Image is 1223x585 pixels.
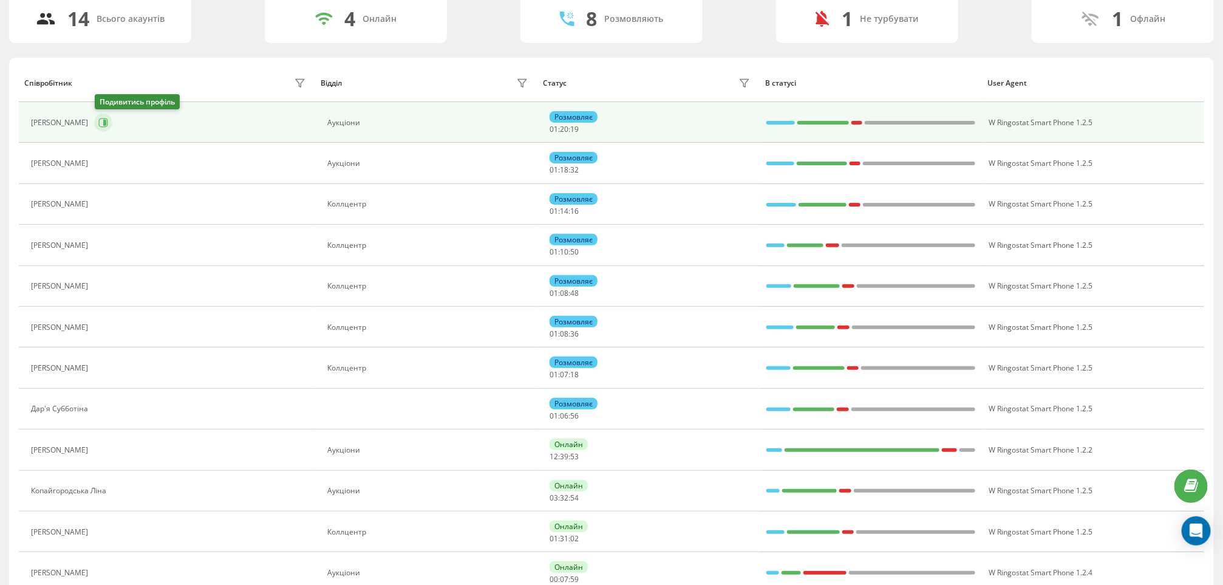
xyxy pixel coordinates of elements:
[570,124,579,134] span: 19
[570,574,579,584] span: 59
[570,369,579,380] span: 18
[560,369,568,380] span: 07
[989,445,1092,455] span: W Ringostat Smart Phone 1.2.2
[327,241,531,250] div: Коллцентр
[31,159,91,168] div: [PERSON_NAME]
[550,371,579,379] div: : :
[550,369,558,380] span: 01
[989,281,1092,291] span: W Ringostat Smart Phone 1.2.5
[560,574,568,584] span: 07
[570,329,579,339] span: 36
[550,206,558,216] span: 01
[989,322,1092,332] span: W Ringostat Smart Phone 1.2.5
[550,575,579,584] div: : :
[68,7,90,30] div: 14
[31,323,91,332] div: [PERSON_NAME]
[550,535,579,543] div: : :
[1112,7,1123,30] div: 1
[550,494,579,502] div: : :
[327,118,531,127] div: Аукціони
[560,451,568,462] span: 39
[560,411,568,421] span: 06
[570,533,579,544] span: 02
[327,323,531,332] div: Коллцентр
[550,248,579,256] div: : :
[31,241,91,250] div: [PERSON_NAME]
[560,124,568,134] span: 20
[550,124,558,134] span: 01
[989,117,1092,128] span: W Ringostat Smart Phone 1.2.5
[31,569,91,577] div: [PERSON_NAME]
[570,411,579,421] span: 56
[321,79,342,87] div: Відділ
[989,567,1092,578] span: W Ringostat Smart Phone 1.2.4
[570,288,579,298] span: 48
[989,240,1092,250] span: W Ringostat Smart Phone 1.2.5
[987,79,1198,87] div: User Agent
[31,282,91,290] div: [PERSON_NAME]
[560,288,568,298] span: 08
[327,528,531,536] div: Коллцентр
[345,7,356,30] div: 4
[560,206,568,216] span: 14
[550,453,579,461] div: : :
[31,118,91,127] div: [PERSON_NAME]
[550,247,558,257] span: 01
[989,158,1092,168] span: W Ringostat Smart Phone 1.2.5
[560,247,568,257] span: 10
[550,234,598,245] div: Розмовляє
[327,200,531,208] div: Коллцентр
[1131,14,1166,24] div: Офлайн
[560,329,568,339] span: 08
[327,159,531,168] div: Аукціони
[327,282,531,290] div: Коллцентр
[31,200,91,208] div: [PERSON_NAME]
[363,14,397,24] div: Онлайн
[31,405,91,413] div: Дар'я Субботіна
[550,330,579,338] div: : :
[550,193,598,205] div: Розмовляє
[570,247,579,257] span: 50
[327,569,531,577] div: Аукціони
[570,165,579,175] span: 32
[550,329,558,339] span: 01
[550,493,558,503] span: 03
[989,363,1092,373] span: W Ringostat Smart Phone 1.2.5
[31,364,91,372] div: [PERSON_NAME]
[550,125,579,134] div: : :
[550,533,558,544] span: 01
[570,493,579,503] span: 54
[550,439,588,450] div: Онлайн
[550,316,598,327] div: Розмовляє
[550,289,579,298] div: : :
[550,451,558,462] span: 12
[560,493,568,503] span: 32
[989,485,1092,496] span: W Ringostat Smart Phone 1.2.5
[989,403,1092,414] span: W Ringostat Smart Phone 1.2.5
[31,528,91,536] div: [PERSON_NAME]
[765,79,976,87] div: В статусі
[327,446,531,454] div: Аукціони
[550,412,579,420] div: : :
[24,79,72,87] div: Співробітник
[560,165,568,175] span: 18
[550,411,558,421] span: 01
[550,207,579,216] div: : :
[550,574,558,584] span: 00
[560,533,568,544] span: 31
[550,521,588,532] div: Онлайн
[550,357,598,368] div: Розмовляє
[550,480,588,491] div: Онлайн
[97,14,165,24] div: Всього акаунтів
[95,94,180,109] div: Подивитись профіль
[1182,516,1211,546] div: Open Intercom Messenger
[842,7,853,30] div: 1
[550,152,598,163] div: Розмовляє
[550,398,598,409] div: Розмовляє
[570,206,579,216] span: 16
[31,487,109,495] div: Копайгородська Ліна
[31,446,91,454] div: [PERSON_NAME]
[550,561,588,573] div: Онлайн
[570,451,579,462] span: 53
[550,111,598,123] div: Розмовляє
